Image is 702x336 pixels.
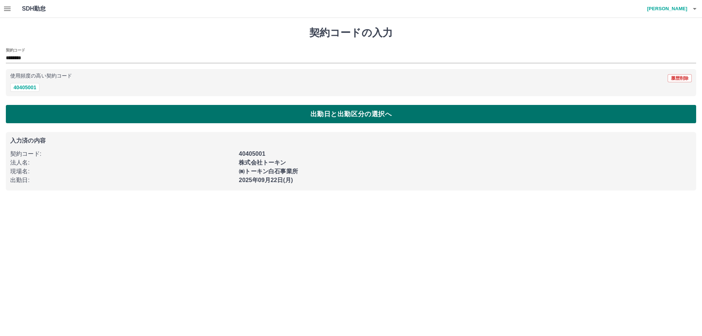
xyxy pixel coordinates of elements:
p: 使用頻度の高い契約コード [10,73,72,79]
p: 出勤日 : [10,176,234,185]
p: 現場名 : [10,167,234,176]
b: 2025年09月22日(月) [239,177,293,183]
button: 履歴削除 [668,74,692,82]
p: 法人名 : [10,158,234,167]
p: 入力済の内容 [10,138,692,144]
h2: 契約コード [6,47,25,53]
p: 契約コード : [10,150,234,158]
b: 40405001 [239,151,265,157]
h1: 契約コードの入力 [6,27,696,39]
b: ㈱トーキン白石事業所 [239,168,298,174]
b: 株式会社トーキン [239,159,286,166]
button: 40405001 [10,83,39,92]
button: 出勤日と出勤区分の選択へ [6,105,696,123]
